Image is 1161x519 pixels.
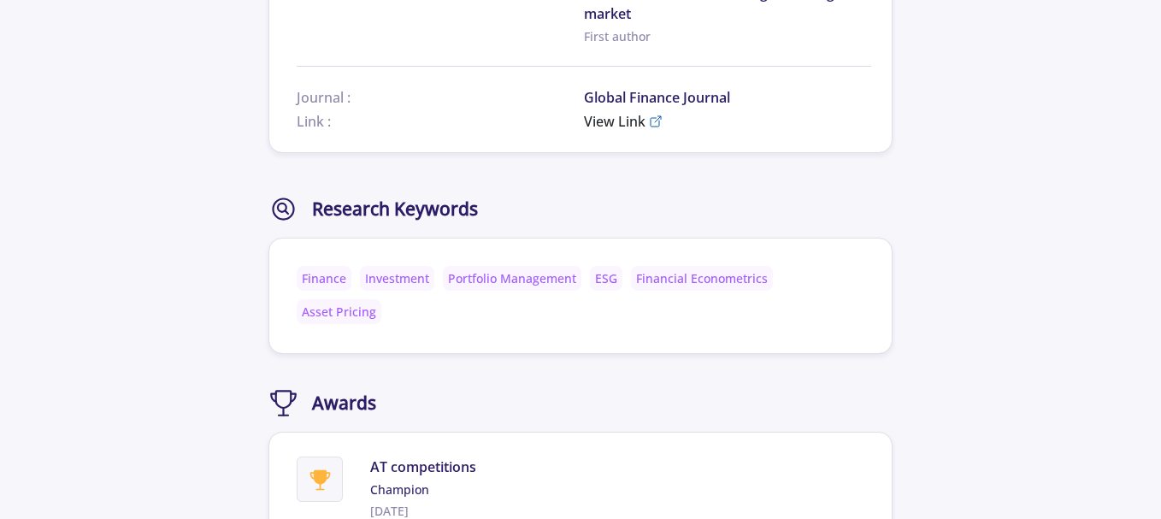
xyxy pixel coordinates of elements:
[443,266,581,291] div: Portfolio Management
[297,111,584,132] span: Link :
[312,392,376,414] h2: Awards
[297,266,351,291] div: Finance
[297,87,584,108] span: Journal :
[297,299,381,324] div: Asset Pricing
[584,87,871,108] span: Global Finance Journal
[312,198,478,220] h2: Research Keywords
[370,481,476,498] span: Champion
[584,111,645,132] span: View Link
[360,266,434,291] div: Investment
[590,266,622,291] div: ESG
[631,266,773,291] div: Financial Econometrics
[584,27,871,45] span: First author
[584,111,871,132] a: View Link
[370,457,476,477] span: AT competitions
